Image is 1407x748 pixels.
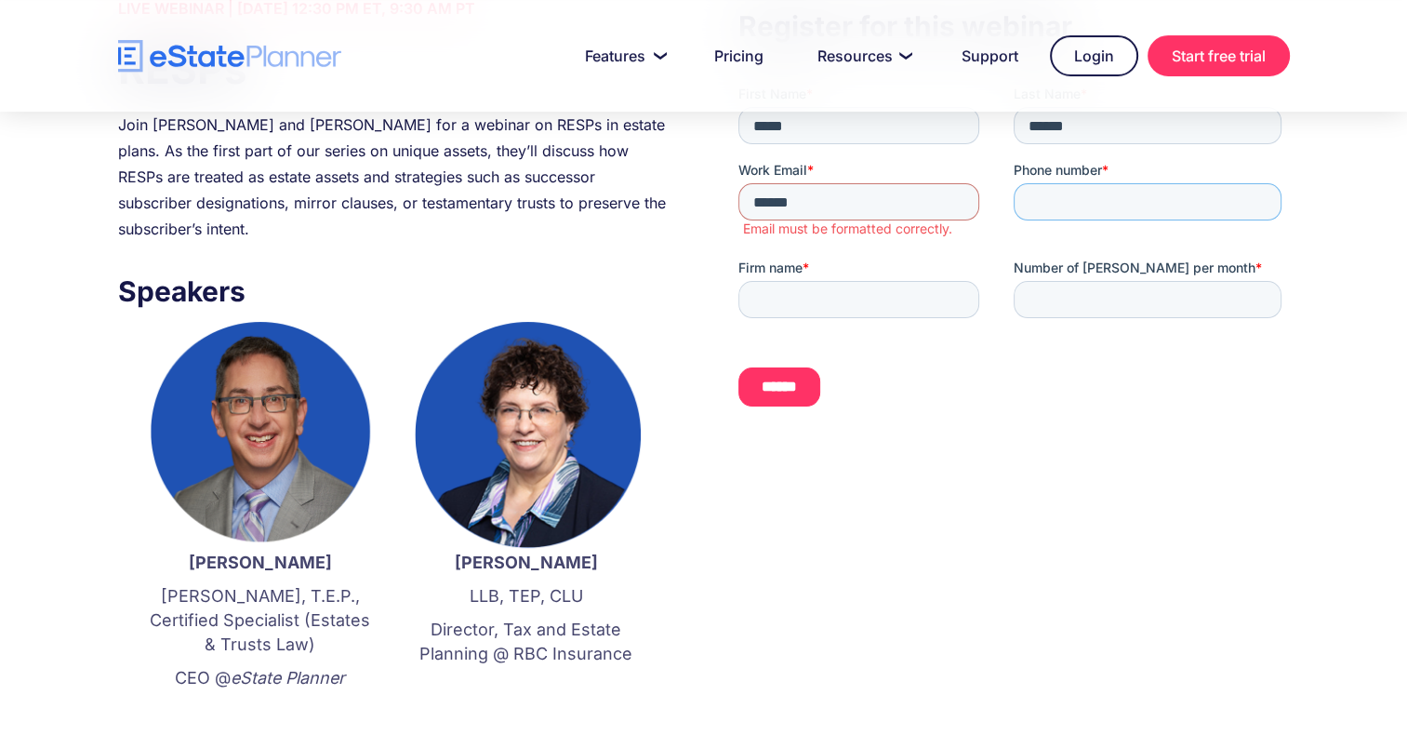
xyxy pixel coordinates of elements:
iframe: Form 0 [738,85,1289,439]
p: LLB, TEP, CLU [412,584,641,608]
em: eState Planner [231,668,345,688]
a: Pricing [692,37,786,74]
strong: [PERSON_NAME] [455,553,598,572]
p: ‍ [146,700,375,724]
a: home [118,40,341,73]
strong: [PERSON_NAME] [189,553,332,572]
p: [PERSON_NAME], T.E.P., Certified Specialist (Estates & Trusts Law) [146,584,375,657]
p: Director, Tax and Estate Planning @ RBC Insurance [412,618,641,666]
a: Support [939,37,1041,74]
p: ‍ [412,675,641,700]
a: Start free trial [1148,35,1290,76]
h3: Speakers [118,270,669,313]
div: Join [PERSON_NAME] and [PERSON_NAME] for a webinar on RESPs in estate plans. As the first part of... [118,112,669,242]
p: CEO @ [146,666,375,690]
a: Resources [795,37,930,74]
a: Features [563,37,683,74]
a: Login [1050,35,1138,76]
